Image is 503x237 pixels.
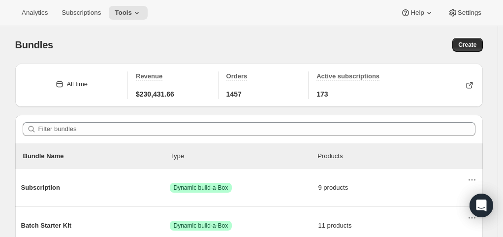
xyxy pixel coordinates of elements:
button: Actions for Batch Starter Kit [465,211,479,225]
span: 173 [316,89,328,99]
input: Filter bundles [38,122,475,136]
span: Create [458,41,476,49]
button: Actions for Subscription [465,173,479,187]
button: Create [452,38,482,52]
span: Tools [115,9,132,17]
div: Type [170,151,317,161]
span: Active subscriptions [316,72,379,80]
div: Products [317,151,465,161]
button: Tools [109,6,148,20]
div: Open Intercom Messenger [470,194,493,217]
span: Analytics [22,9,48,17]
button: Help [395,6,440,20]
span: Subscriptions [62,9,101,17]
span: Bundles [15,39,54,50]
span: 9 products [318,183,467,193]
span: Settings [458,9,481,17]
div: All time [66,79,88,89]
span: Dynamic build-a-Box [174,184,228,192]
button: Settings [442,6,487,20]
button: Subscriptions [56,6,107,20]
span: 11 products [318,221,467,231]
span: $230,431.66 [136,89,174,99]
span: 1457 [226,89,242,99]
span: Dynamic build-a-Box [174,222,228,230]
span: Subscription [21,183,170,193]
span: Batch Starter Kit [21,221,170,231]
span: Orders [226,72,248,80]
span: Help [410,9,424,17]
p: Bundle Name [23,151,170,161]
span: Revenue [136,72,162,80]
button: Analytics [16,6,54,20]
